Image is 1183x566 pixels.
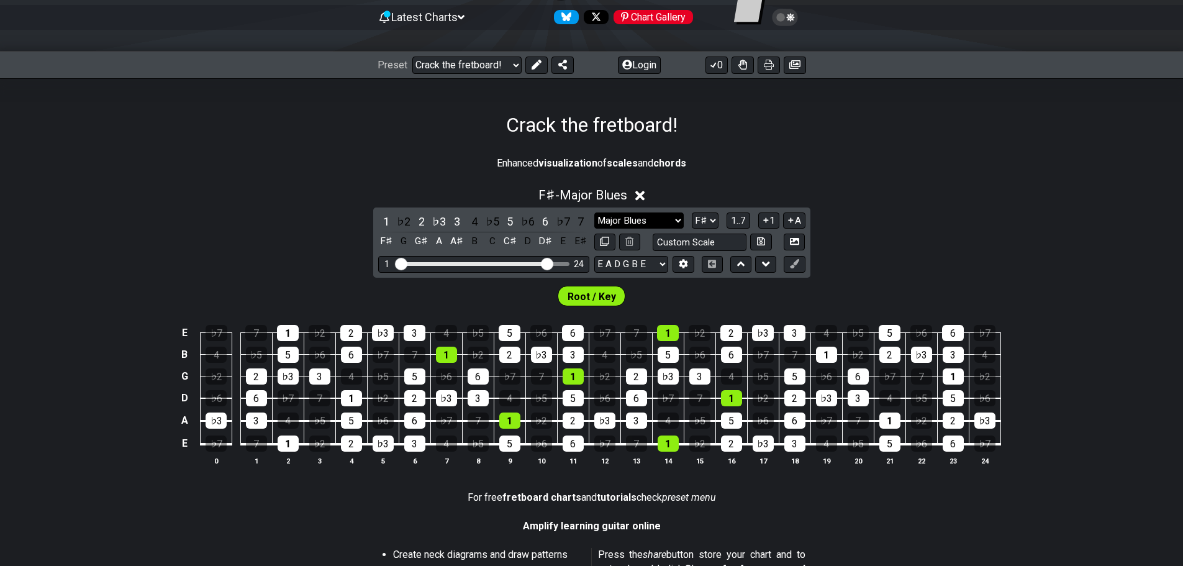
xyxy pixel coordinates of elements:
div: 6 [404,413,425,429]
div: ♭5 [246,347,267,363]
div: 3 [246,413,267,429]
div: 5 [879,436,900,452]
button: Edit Tuning [673,256,694,273]
div: ♭6 [816,368,837,385]
span: Toggle light / dark theme [778,12,792,23]
div: ♭3 [752,325,774,341]
strong: Amplify learning guitar online [523,520,661,532]
div: 2 [341,436,362,452]
div: 7 [245,325,267,341]
div: 4 [879,390,900,406]
span: First enable full edit mode to edit [568,288,616,306]
div: 7 [468,413,489,429]
div: ♭3 [974,413,995,429]
div: 5 [784,368,805,385]
div: 2 [340,325,362,341]
div: toggle pitch class [414,233,430,250]
strong: fretboard charts [502,491,581,503]
div: ♭2 [594,368,615,385]
div: 2 [404,390,425,406]
div: 6 [784,413,805,429]
div: 4 [974,347,995,363]
div: 6 [943,436,964,452]
select: Tuning [594,256,668,273]
button: Login [618,57,661,74]
div: 5 [943,390,964,406]
div: ♭5 [467,325,489,341]
div: ♭7 [974,325,995,341]
div: 1 [816,347,837,363]
th: 12 [589,454,620,467]
div: 5 [879,325,900,341]
div: 1 [499,413,520,429]
div: ♭2 [468,347,489,363]
div: 7 [784,347,805,363]
div: 4 [815,325,837,341]
div: ♭6 [206,390,227,406]
div: ♭5 [848,436,869,452]
div: ♭3 [373,436,394,452]
button: Edit Preset [525,57,548,74]
div: 3 [626,413,647,429]
div: 5 [404,368,425,385]
th: 11 [557,454,589,467]
div: 1 [277,325,299,341]
div: 1 [657,325,679,341]
strong: tutorials [597,491,637,503]
p: Create neck diagrams and draw patterns [393,548,583,562]
a: Follow #fretflip at X [579,10,609,24]
div: ♭2 [309,436,330,452]
div: ♭5 [309,413,330,429]
div: ♭5 [531,390,552,406]
div: ♭2 [974,368,995,385]
div: toggle scale degree [449,213,465,230]
div: toggle pitch class [520,233,536,250]
div: toggle scale degree [414,213,430,230]
div: ♭3 [206,413,227,429]
th: 17 [747,454,779,467]
div: toggle pitch class [378,233,394,250]
span: 1..7 [731,215,746,226]
div: 6 [942,325,964,341]
button: Share Preset [551,57,574,74]
div: 7 [689,390,710,406]
div: ♭2 [531,413,552,429]
button: 1 [758,212,779,229]
button: Store user defined scale [750,234,771,250]
div: 1 [879,413,900,429]
div: 7 [625,325,647,341]
div: 5 [499,325,520,341]
div: toggle scale degree [520,213,536,230]
div: ♭7 [816,413,837,429]
div: 4 [816,436,837,452]
div: 7 [309,390,330,406]
th: 10 [525,454,557,467]
div: 5 [563,390,584,406]
div: ♭7 [753,347,774,363]
div: 4 [436,436,457,452]
div: toggle scale degree [484,213,501,230]
em: share [643,549,666,560]
th: 24 [969,454,1000,467]
div: ♭2 [309,325,330,341]
select: Scale [594,212,684,229]
div: 3 [784,325,805,341]
div: ♭6 [436,368,457,385]
th: 15 [684,454,715,467]
div: 6 [562,325,584,341]
div: 4 [278,413,299,429]
select: Preset [412,57,522,74]
div: ♭5 [689,413,710,429]
th: 1 [240,454,272,467]
div: ♭5 [468,436,489,452]
th: 16 [715,454,747,467]
th: 8 [462,454,494,467]
div: ♭6 [594,390,615,406]
div: toggle scale degree [502,213,518,230]
div: 2 [784,390,805,406]
div: ♭6 [530,325,552,341]
div: 1 [384,259,389,270]
button: Move up [730,256,751,273]
div: 7 [626,436,647,452]
div: ♭6 [974,390,995,406]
